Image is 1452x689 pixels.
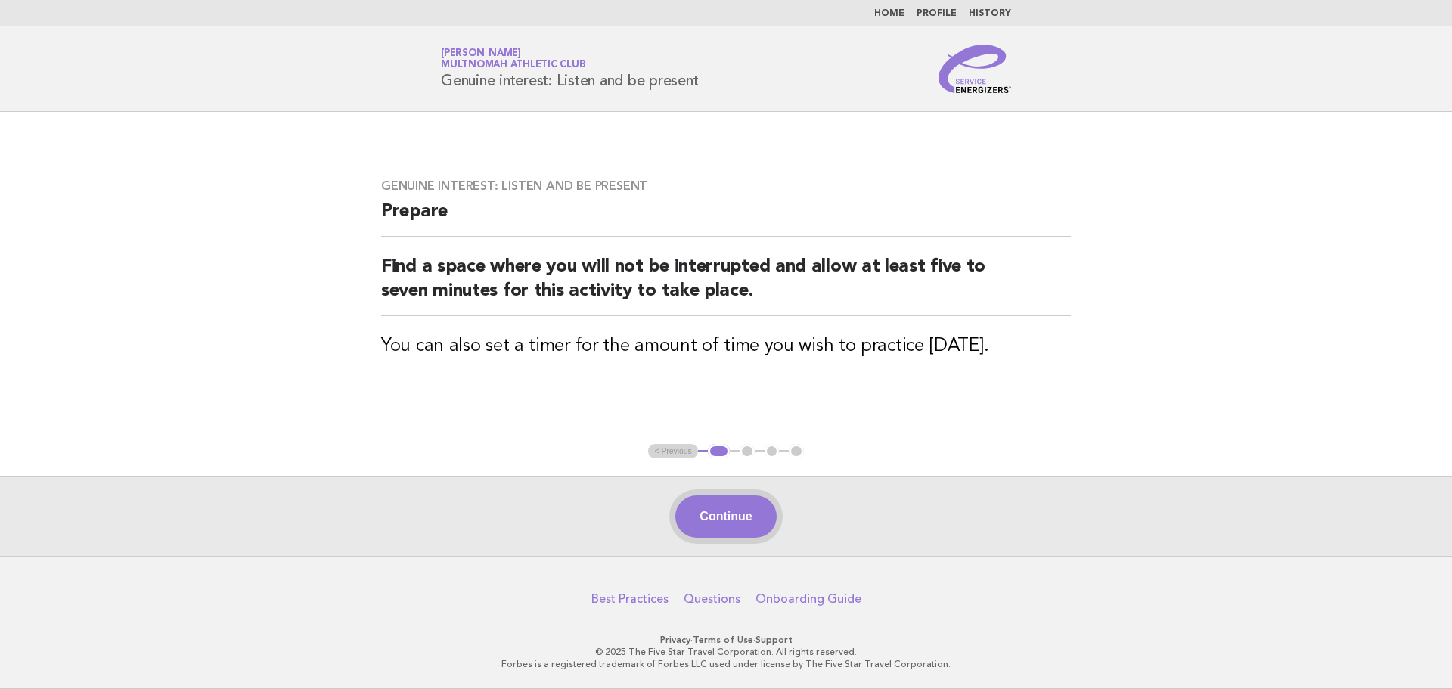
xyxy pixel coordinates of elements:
p: © 2025 The Five Star Travel Corporation. All rights reserved. [263,646,1189,658]
a: Privacy [660,635,690,645]
p: Forbes is a registered trademark of Forbes LLC used under license by The Five Star Travel Corpora... [263,658,1189,670]
p: · · [263,634,1189,646]
span: Multnomah Athletic Club [441,61,585,70]
a: Terms of Use [693,635,753,645]
a: Profile [917,9,957,18]
h2: Prepare [381,200,1071,237]
a: Onboarding Guide [755,591,861,607]
button: Continue [675,495,776,538]
img: Service Energizers [939,45,1011,93]
h1: Genuine interest: Listen and be present [441,49,698,88]
h2: Find a space where you will not be interrupted and allow at least five to seven minutes for this ... [381,255,1071,316]
a: Best Practices [591,591,669,607]
button: 1 [708,444,730,459]
h3: Genuine interest: Listen and be present [381,178,1071,194]
a: Support [755,635,793,645]
a: History [969,9,1011,18]
h3: You can also set a timer for the amount of time you wish to practice [DATE]. [381,334,1071,358]
a: Questions [684,591,740,607]
a: Home [874,9,904,18]
a: [PERSON_NAME]Multnomah Athletic Club [441,48,585,70]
